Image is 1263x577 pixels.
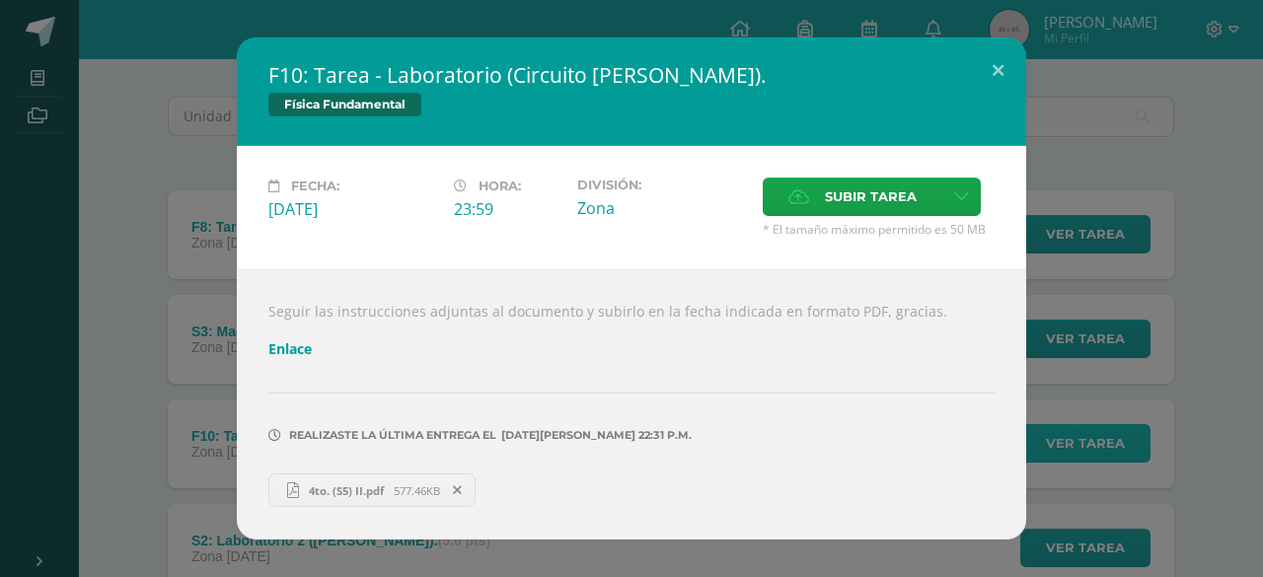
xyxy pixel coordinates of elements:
div: Zona [577,197,747,219]
a: 4to. (S5) II.pdf 577.46KB [268,473,476,507]
span: Fecha: [291,179,339,193]
span: 4to. (S5) II.pdf [299,483,394,498]
span: Física Fundamental [268,93,421,116]
span: * El tamaño máximo permitido es 50 MB [763,221,995,238]
span: Subir tarea [825,179,917,215]
h2: F10: Tarea - Laboratorio (Circuito [PERSON_NAME]). [268,61,995,89]
div: [DATE] [268,198,438,220]
span: Remover entrega [441,479,475,501]
span: Realizaste la última entrega el [289,428,496,442]
span: Hora: [479,179,521,193]
span: 577.46KB [394,483,440,498]
button: Close (Esc) [970,37,1026,105]
a: Enlace [268,339,312,358]
span: [DATE][PERSON_NAME] 22:31 p.m. [496,435,692,436]
div: Seguir las instrucciones adjuntas al documento y subirlo en la fecha indicada en formato PDF, gra... [237,269,1026,540]
div: 23:59 [454,198,561,220]
label: División: [577,178,747,192]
